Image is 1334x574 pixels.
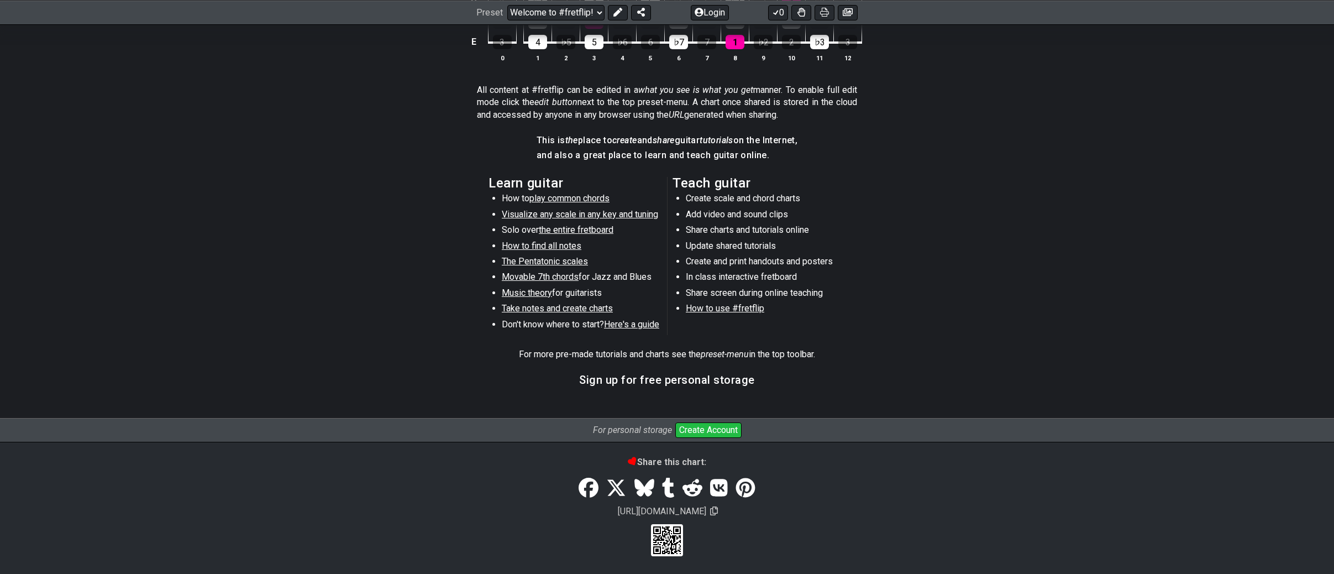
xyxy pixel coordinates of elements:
[686,287,843,302] li: Share screen during online teaching
[565,135,578,145] em: the
[732,473,759,504] a: Pinterest
[686,303,764,314] span: How to use #fretflip
[791,4,811,20] button: Toggle Dexterity for all fretkits
[768,4,788,20] button: 0
[476,7,503,18] span: Preset
[502,192,659,208] li: How to
[686,271,843,286] li: In class interactive fretboard
[502,272,579,282] span: Movable 7th chords
[608,52,637,64] th: 4
[502,288,552,298] span: Music theory
[529,193,610,203] span: play common chords
[815,4,834,20] button: Print
[502,256,588,267] span: The Pentatonic scales
[810,35,829,49] div: ♭3
[519,348,815,361] p: For more pre-made tutorials and charts see the in the top toolbar.
[534,97,577,107] em: edit button
[593,425,672,435] i: For personal storage
[778,52,806,64] th: 10
[701,349,749,359] em: preset-menu
[686,255,843,271] li: Create and print handouts and posters
[488,52,516,64] th: 0
[628,457,706,467] b: Share this chart:
[675,422,742,438] button: Create Account
[706,473,732,504] a: VK
[838,4,858,20] button: Create image
[579,374,755,386] h3: Sign up for free personal storage
[638,85,754,95] em: what you see is what you get
[502,241,581,251] span: How to find all notes
[489,177,661,189] h2: Learn guitar
[468,32,481,53] td: E
[524,52,552,64] th: 1
[806,52,834,64] th: 11
[502,287,659,302] li: for guitarists
[721,52,749,64] th: 8
[754,35,773,49] div: ♭2
[602,473,630,504] a: Tweet
[700,135,733,145] em: tutorials
[665,52,693,64] th: 6
[693,52,721,64] th: 7
[651,524,683,556] div: Scan to view on your cellphone.
[585,35,603,49] div: 5
[556,35,575,49] div: ♭5
[630,473,658,504] a: Bluesky
[539,225,613,235] span: the entire fretboard
[641,35,660,49] div: 6
[502,224,659,239] li: Solo over
[537,149,797,161] h4: and also a great place to learn and teach guitar online.
[834,52,862,64] th: 12
[838,35,857,49] div: 3
[502,319,659,334] li: Don't know where to start?
[552,52,580,64] th: 2
[608,4,628,20] button: Edit Preset
[507,4,605,20] select: Preset
[575,473,602,504] a: Share on Facebook
[669,109,684,120] em: URL
[686,208,843,224] li: Add video and sound clips
[686,224,843,239] li: Share charts and tutorials online
[691,4,729,20] button: Login
[697,35,716,49] div: 7
[631,4,651,20] button: Share Preset
[669,35,688,49] div: ♭7
[637,52,665,64] th: 5
[686,240,843,255] li: Update shared tutorials
[477,84,857,121] p: All content at #fretflip can be edited in a manner. To enable full edit mode click the next to th...
[782,35,801,49] div: 2
[612,135,637,145] em: create
[537,134,797,147] h4: This is place to and guitar on the Internet,
[502,303,613,314] span: Take notes and create charts
[528,35,547,49] div: 4
[679,473,706,504] a: Reddit
[653,135,675,145] em: share
[710,506,718,516] span: Copy url to clipboard
[726,35,744,49] div: 1
[493,35,512,49] div: 3
[749,52,778,64] th: 9
[502,271,659,286] li: for Jazz and Blues
[604,319,659,330] span: Here's a guide
[613,35,632,49] div: ♭6
[658,473,679,504] a: Tumblr
[502,209,658,220] span: Visualize any scale in any key and tuning
[580,52,608,64] th: 3
[616,504,708,518] span: [URL][DOMAIN_NAME]
[686,192,843,208] li: Create scale and chord charts
[673,177,845,189] h2: Teach guitar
